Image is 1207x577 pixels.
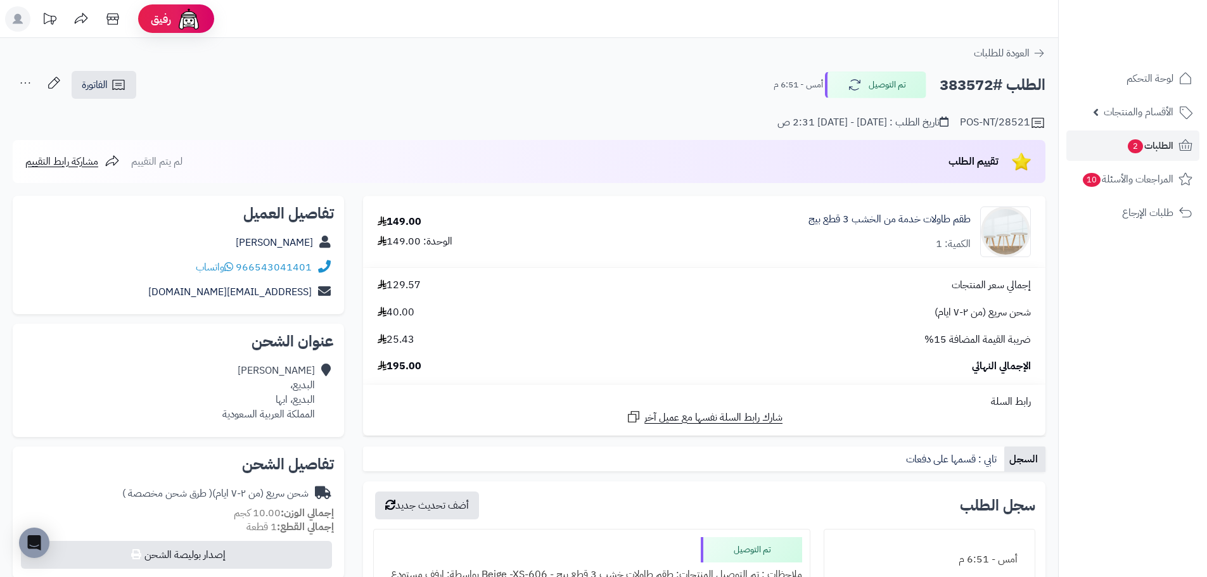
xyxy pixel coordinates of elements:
[774,79,823,91] small: أمس - 6:51 م
[832,547,1027,572] div: أمس - 6:51 م
[23,457,334,472] h2: تفاصيل الشحن
[236,260,312,275] a: 966543041401
[236,235,313,250] a: [PERSON_NAME]
[1066,198,1199,228] a: طلبات الإرجاع
[19,528,49,558] div: Open Intercom Messenger
[234,505,334,521] small: 10.00 كجم
[23,334,334,349] h2: عنوان الشحن
[246,519,334,535] small: 1 قطعة
[948,154,999,169] span: تقييم الطلب
[122,486,309,501] div: شحن سريع (من ٢-٧ ايام)
[25,154,98,169] span: مشاركة رابط التقييم
[25,154,120,169] a: مشاركة رابط التقييم
[1066,63,1199,94] a: لوحة التحكم
[1121,10,1195,36] img: logo-2.png
[1066,130,1199,161] a: الطلبات2
[935,305,1031,320] span: شحن سريع (من ٢-٧ ايام)
[23,206,334,221] h2: تفاصيل العميل
[960,498,1035,513] h3: سجل الطلب
[378,333,414,347] span: 25.43
[378,305,414,320] span: 40.00
[974,46,1045,61] a: العودة للطلبات
[1127,139,1143,153] span: 2
[82,77,108,92] span: الفاتورة
[281,505,334,521] strong: إجمالي الوزن:
[644,410,782,425] span: شارك رابط السلة نفسها مع عميل آخر
[1122,204,1173,222] span: طلبات الإرجاع
[981,206,1030,257] img: 1753701838-1-90x90.jpg
[34,6,65,35] a: تحديثات المنصة
[378,215,421,229] div: 149.00
[626,409,782,425] a: شارك رابط السلة نفسها مع عميل آخر
[901,447,1004,472] a: تابي : قسمها على دفعات
[378,278,421,293] span: 129.57
[151,11,171,27] span: رفيق
[1104,103,1173,121] span: الأقسام والمنتجات
[940,72,1045,98] h2: الطلب #383572
[952,278,1031,293] span: إجمالي سعر المنتجات
[196,260,233,275] a: واتساب
[825,72,926,98] button: تم التوصيل
[1004,447,1045,472] a: السجل
[960,115,1045,130] div: POS-NT/28521
[375,491,479,519] button: أضف تحديث جديد
[277,519,334,535] strong: إجمالي القطع:
[1127,70,1173,87] span: لوحة التحكم
[148,284,312,300] a: [EMAIL_ADDRESS][DOMAIN_NAME]
[808,212,971,227] a: طقم طاولات خدمة من الخشب 3 قطع بيج
[1082,170,1173,188] span: المراجعات والأسئلة
[1066,164,1199,194] a: المراجعات والأسئلة10
[972,359,1031,374] span: الإجمالي النهائي
[974,46,1030,61] span: العودة للطلبات
[378,234,452,249] div: الوحدة: 149.00
[176,6,201,32] img: ai-face.png
[378,359,421,374] span: 195.00
[21,541,332,569] button: إصدار بوليصة الشحن
[924,333,1031,347] span: ضريبة القيمة المضافة 15%
[122,486,212,501] span: ( طرق شحن مخصصة )
[368,395,1040,409] div: رابط السلة
[1127,137,1173,155] span: الطلبات
[1082,172,1101,187] span: 10
[131,154,182,169] span: لم يتم التقييم
[72,71,136,99] a: الفاتورة
[777,115,948,130] div: تاريخ الطلب : [DATE] - [DATE] 2:31 ص
[936,237,971,251] div: الكمية: 1
[222,364,315,421] div: [PERSON_NAME] البديع، البديع، ابها المملكة العربية السعودية
[701,537,802,562] div: تم التوصيل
